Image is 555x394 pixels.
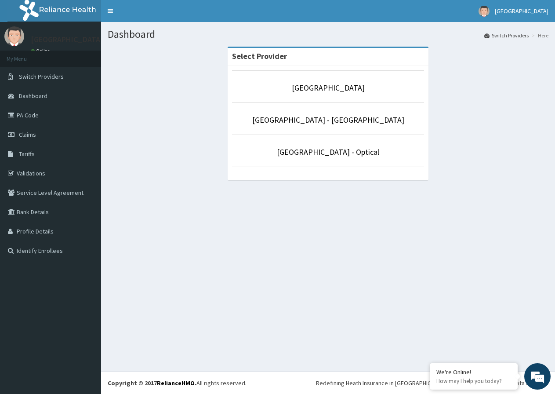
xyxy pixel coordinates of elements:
[277,147,379,157] a: [GEOGRAPHIC_DATA] - Optical
[479,6,490,17] img: User Image
[31,36,103,44] p: [GEOGRAPHIC_DATA]
[19,150,35,158] span: Tariffs
[495,7,548,15] span: [GEOGRAPHIC_DATA]
[4,26,24,46] img: User Image
[530,32,548,39] li: Here
[19,92,47,100] span: Dashboard
[232,51,287,61] strong: Select Provider
[108,379,196,387] strong: Copyright © 2017 .
[484,32,529,39] a: Switch Providers
[252,115,404,125] a: [GEOGRAPHIC_DATA] - [GEOGRAPHIC_DATA]
[101,372,555,394] footer: All rights reserved.
[108,29,548,40] h1: Dashboard
[157,379,195,387] a: RelianceHMO
[436,368,511,376] div: We're Online!
[19,73,64,80] span: Switch Providers
[292,83,365,93] a: [GEOGRAPHIC_DATA]
[31,48,52,54] a: Online
[316,379,548,387] div: Redefining Heath Insurance in [GEOGRAPHIC_DATA] using Telemedicine and Data Science!
[19,131,36,139] span: Claims
[436,377,511,385] p: How may I help you today?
